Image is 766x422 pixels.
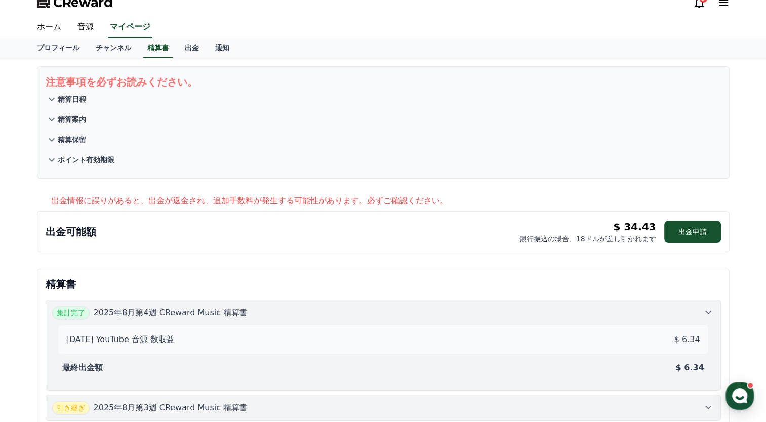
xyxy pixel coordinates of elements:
[3,321,67,346] a: Home
[664,221,721,243] button: 出金申請
[58,155,114,165] p: ポイント有効期限
[51,195,730,207] p: 出金情報に誤りがあると、出金が返金され、追加手数料が発生する可能性があります。必ずご確認ください。
[46,150,721,170] button: ポイント有効期限
[29,17,69,38] a: ホーム
[94,402,248,414] p: 2025年8月第3週 CReward Music 精算書
[46,109,721,130] button: 精算案内
[674,333,700,346] p: $ 6.34
[675,362,704,374] p: $ 6.34
[143,38,173,58] a: 精算書
[613,220,656,234] p: $ 34.43
[94,307,248,319] p: 2025年8月第4週 CReward Music 精算書
[29,38,88,58] a: プロフィール
[46,225,96,239] p: 出金可能額
[108,17,152,38] a: マイページ
[58,114,86,124] p: 精算案内
[26,336,44,344] span: Home
[207,38,237,58] a: 通知
[46,277,721,291] p: 精算書
[46,130,721,150] button: 精算保留
[46,300,721,391] button: 集計完了 2025年8月第4週 CReward Music 精算書 [DATE] YouTube 音源 数収益 $ 6.34 最終出金額 $ 6.34
[67,321,131,346] a: Messages
[150,336,175,344] span: Settings
[84,336,114,345] span: Messages
[88,38,139,58] a: チャンネル
[46,89,721,109] button: 精算日程
[131,321,194,346] a: Settings
[58,94,86,104] p: 精算日程
[58,135,86,145] p: 精算保留
[519,234,656,244] p: 銀行振込の場合、18ドルが差し引かれます
[46,75,721,89] p: 注意事項を必ずお読みください。
[66,333,175,346] p: [DATE] YouTube 音源 数収益
[69,17,102,38] a: 音源
[52,306,90,319] span: 集計完了
[46,395,721,421] button: 引き継ぎ 2025年8月第3週 CReward Music 精算書
[62,362,103,374] p: 最終出金額
[177,38,207,58] a: 出金
[52,401,90,414] span: 引き継ぎ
